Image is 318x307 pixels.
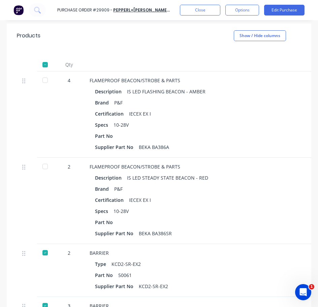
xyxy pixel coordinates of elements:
[95,98,114,108] div: Brand
[127,87,205,96] div: IS LED FLASHING BEACON - AMBER
[13,5,24,15] img: Factory
[59,77,79,84] div: 4
[129,109,151,119] div: IECEX EX I
[95,195,129,205] div: Certification
[95,259,112,269] div: Type
[309,284,314,289] span: 1
[95,206,114,216] div: Specs
[59,249,79,256] div: 2
[139,142,169,152] div: BEKA BA386A
[95,120,114,130] div: Specs
[114,184,123,194] div: P&F
[139,281,168,291] div: KCD2-SR-EX2
[95,131,118,141] div: Part No
[264,5,305,16] button: Edit Purchase
[127,173,208,183] div: IS LED STEADY STATE BEACON - RED
[95,109,129,119] div: Certification
[139,228,172,238] div: BEKA BA386SR
[95,87,127,96] div: Description
[95,142,139,152] div: Supplier Part No
[129,195,151,205] div: IECEX EX I
[95,173,127,183] div: Description
[114,206,129,216] div: 10-28V
[295,284,311,300] iframe: Intercom live chat
[59,163,79,170] div: 2
[95,217,118,227] div: Part No
[95,270,118,280] div: Part No
[118,270,132,280] div: 50061
[112,259,141,269] div: KCD2-SR-EX2
[225,5,259,16] button: Options
[17,32,40,40] div: Products
[95,184,114,194] div: Brand
[114,120,129,130] div: 10-28V
[57,7,113,13] div: Purchase Order #29909 -
[234,30,286,41] button: Show / Hide columns
[95,281,139,291] div: Supplier Part No
[95,228,139,238] div: Supplier Part No
[113,7,202,13] a: PEPPERL+[PERSON_NAME] (AUST) PTY LTD
[54,58,84,71] div: Qty
[180,5,220,16] button: Close
[114,98,123,108] div: P&F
